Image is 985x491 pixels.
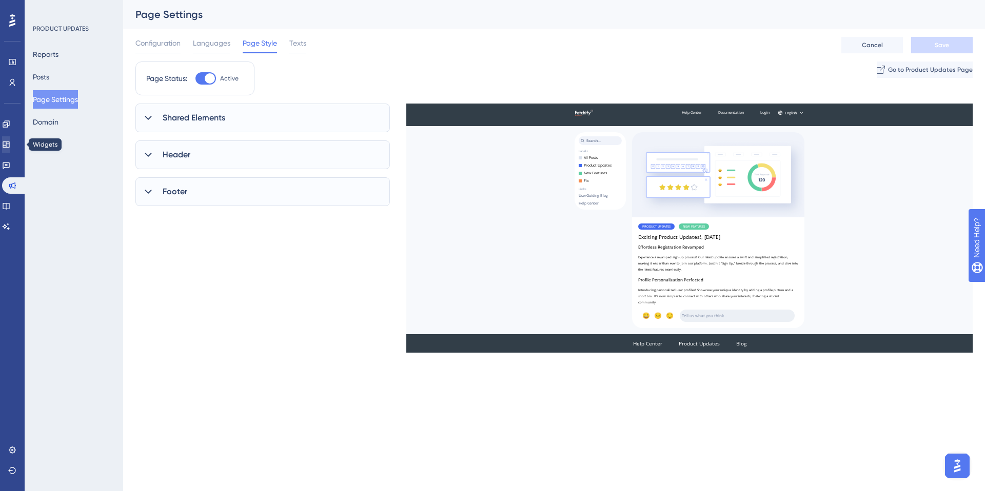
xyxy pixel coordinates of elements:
span: Shared Elements [163,112,225,124]
button: Go to Product Updates Page [877,62,973,78]
button: Page Settings [33,90,78,109]
iframe: UserGuiding AI Assistant Launcher [942,451,973,481]
div: Page Status: [146,72,187,85]
button: Cancel [841,37,903,53]
span: Header [163,149,190,161]
span: Texts [289,37,306,49]
span: Page Style [243,37,277,49]
span: Footer [163,186,187,198]
button: Reports [33,45,58,64]
span: Need Help? [24,3,64,15]
span: Go to Product Updates Page [888,66,973,74]
span: Languages [193,37,230,49]
button: Domain [33,113,58,131]
button: Access [33,135,56,154]
button: Posts [33,68,49,86]
span: Cancel [862,41,883,49]
span: Save [935,41,949,49]
div: Page Settings [135,7,947,22]
div: PRODUCT UPDATES [33,25,89,33]
button: Save [911,37,973,53]
span: Active [220,74,239,83]
span: Configuration [135,37,181,49]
